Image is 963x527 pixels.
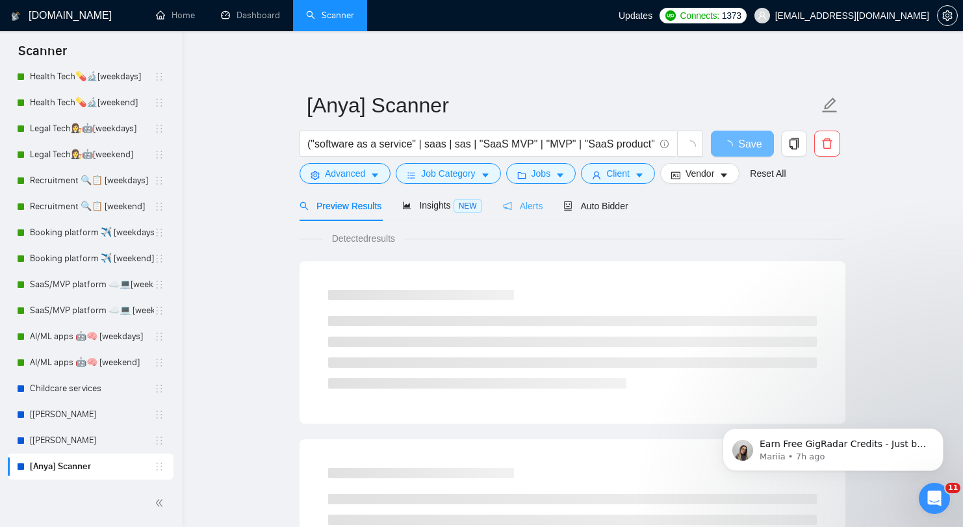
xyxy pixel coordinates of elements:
a: AI/ML apps 🤖🧠 [weekdays] [30,324,154,350]
span: search [300,201,309,211]
li: Recruitment 🔍📋 [weekend] [8,194,173,220]
li: Booking platform ✈️ [weekend] [8,246,173,272]
span: holder [154,253,164,264]
a: Legal Tech👩‍⚖️🤖[weekend] [30,142,154,168]
span: holder [154,435,164,446]
span: Detected results [323,231,404,246]
span: holder [154,409,164,420]
span: holder [154,123,164,134]
span: bars [407,170,416,180]
button: copy [781,131,807,157]
span: holder [154,279,164,290]
span: Insights [402,200,481,211]
a: [[PERSON_NAME] [30,428,154,454]
span: caret-down [719,170,728,180]
input: Scanner name... [307,89,819,122]
a: Childcare services [30,376,154,402]
span: Alerts [503,201,543,211]
a: AI/ML apps 🤖🧠 [weekend] [30,350,154,376]
span: NEW [454,199,482,213]
li: Legal Tech👩‍⚖️🤖[weekdays] [8,116,173,142]
span: caret-down [556,170,565,180]
iframe: Intercom live chat [919,483,950,514]
a: homeHome [156,10,195,21]
li: Recruitment 🔍📋 [weekdays] [8,168,173,194]
a: Booking platform ✈️ [weekdays] [30,220,154,246]
span: caret-down [635,170,644,180]
span: folder [517,170,526,180]
span: holder [154,149,164,160]
span: double-left [155,496,168,509]
span: 11 [945,483,960,493]
span: Advanced [325,166,365,181]
span: Vendor [686,166,714,181]
span: Connects: [680,8,719,23]
li: AI/ML apps 🤖🧠 [weekdays] [8,324,173,350]
li: Childcare services [8,376,173,402]
li: Legal Tech👩‍⚖️🤖[weekend] [8,142,173,168]
span: holder [154,357,164,368]
li: AI/ML apps 🤖🧠 [weekend] [8,350,173,376]
a: Health Tech💊🔬[weekdays] [30,64,154,90]
span: user [758,11,767,20]
span: holder [154,175,164,186]
span: area-chart [402,201,411,210]
span: Save [738,136,762,152]
span: Scanner [8,42,77,69]
span: holder [154,305,164,316]
a: Recruitment 🔍📋 [weekend] [30,194,154,220]
a: [Anya] Scanner [30,454,154,480]
li: SaaS/MVP platform ☁️💻 [weekend] [8,298,173,324]
span: Client [606,166,630,181]
span: user [592,170,601,180]
button: folderJobscaret-down [506,163,576,184]
button: idcardVendorcaret-down [660,163,739,184]
img: logo [11,6,20,27]
button: userClientcaret-down [581,163,655,184]
li: SaaS/MVP platform ☁️💻[weekdays] [8,272,173,298]
button: setting [937,5,958,26]
span: holder [154,331,164,342]
span: info-circle [660,140,669,148]
span: Updates [619,10,652,21]
a: Health Tech💊🔬[weekend] [30,90,154,116]
span: idcard [671,170,680,180]
a: Reset All [750,166,786,181]
a: searchScanner [306,10,354,21]
a: Recruitment 🔍📋 [weekdays] [30,168,154,194]
span: caret-down [370,170,379,180]
span: Auto Bidder [563,201,628,211]
li: [Igor] Scanner [8,402,173,428]
span: delete [815,138,840,149]
span: notification [503,201,512,211]
li: [Anya] Scanner [8,454,173,480]
span: holder [154,201,164,212]
button: settingAdvancedcaret-down [300,163,391,184]
a: setting [937,10,958,21]
span: holder [154,97,164,108]
iframe: Intercom notifications message [703,401,963,492]
span: Jobs [532,166,551,181]
span: holder [154,383,164,394]
span: setting [311,170,320,180]
input: Search Freelance Jobs... [307,136,654,152]
span: Preview Results [300,201,381,211]
span: loading [723,140,738,151]
a: Booking platform ✈️ [weekend] [30,246,154,272]
a: dashboardDashboard [221,10,280,21]
button: delete [814,131,840,157]
span: caret-down [481,170,490,180]
span: loading [684,140,696,152]
a: Legal Tech👩‍⚖️🤖[weekdays] [30,116,154,142]
span: Job Category [421,166,475,181]
li: Health Tech💊🔬[weekdays] [8,64,173,90]
li: Health Tech💊🔬[weekend] [8,90,173,116]
span: robot [563,201,572,211]
span: copy [782,138,806,149]
button: Save [711,131,774,157]
span: holder [154,227,164,238]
